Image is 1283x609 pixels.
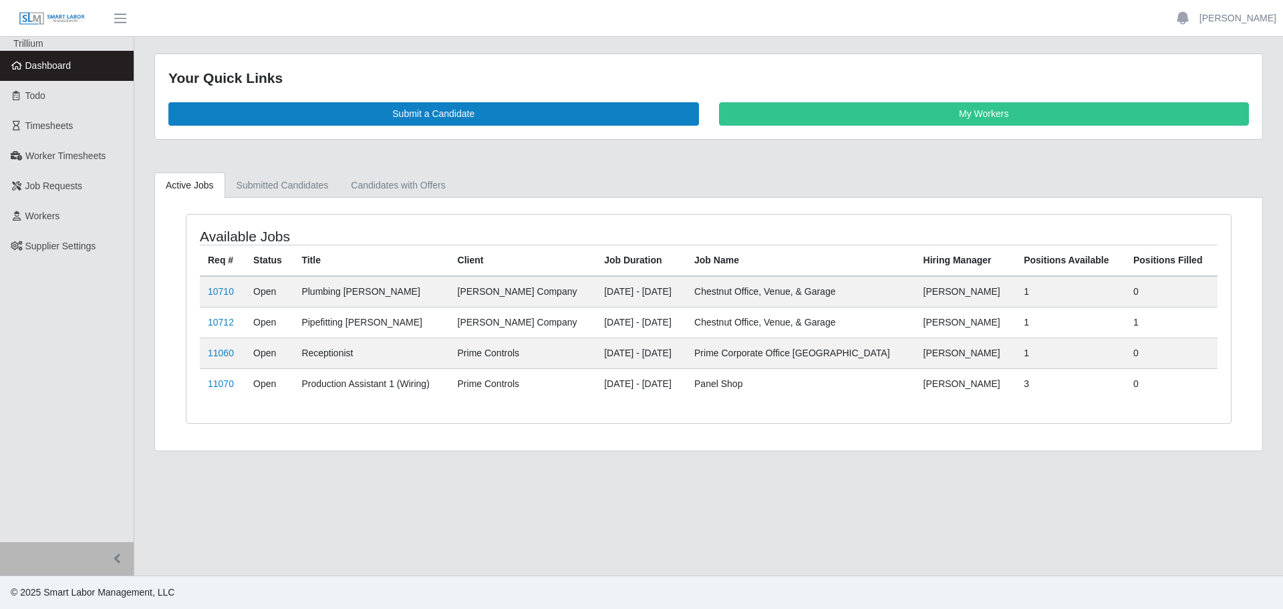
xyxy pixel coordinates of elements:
a: 10712 [208,317,234,328]
img: SLM Logo [19,11,86,26]
a: 10710 [208,286,234,297]
span: Todo [25,90,45,101]
td: Chestnut Office, Venue, & Garage [686,307,915,338]
span: Workers [25,211,60,221]
td: 3 [1016,368,1125,399]
td: [DATE] - [DATE] [596,368,686,399]
td: [DATE] - [DATE] [596,307,686,338]
th: Title [293,245,449,276]
span: © 2025 Smart Labor Management, LLC [11,587,174,598]
td: Open [245,338,293,368]
td: Prime Controls [450,368,597,399]
a: [PERSON_NAME] [1199,11,1276,25]
td: Panel Shop [686,368,915,399]
td: [PERSON_NAME] [915,338,1016,368]
span: Supplier Settings [25,241,96,251]
span: Trillium [13,38,43,49]
td: [DATE] - [DATE] [596,338,686,368]
td: Production Assistant 1 (Wiring) [293,368,449,399]
a: 11070 [208,378,234,389]
td: Open [245,307,293,338]
td: Open [245,276,293,308]
td: Prime Controls [450,338,597,368]
td: 1 [1125,307,1218,338]
span: Job Requests [25,180,83,191]
a: Candidates with Offers [339,172,456,199]
td: [PERSON_NAME] [915,276,1016,308]
th: Positions Available [1016,245,1125,276]
td: Receptionist [293,338,449,368]
span: Worker Timesheets [25,150,106,161]
td: 0 [1125,338,1218,368]
th: Status [245,245,293,276]
th: Hiring Manager [915,245,1016,276]
span: Dashboard [25,60,72,71]
span: Timesheets [25,120,74,131]
td: Plumbing [PERSON_NAME] [293,276,449,308]
th: Positions Filled [1125,245,1218,276]
td: 1 [1016,307,1125,338]
td: Open [245,368,293,399]
h4: Available Jobs [200,228,612,245]
td: [PERSON_NAME] [915,368,1016,399]
td: Chestnut Office, Venue, & Garage [686,276,915,308]
a: Active Jobs [154,172,225,199]
th: Req # [200,245,245,276]
td: 0 [1125,368,1218,399]
td: [PERSON_NAME] [915,307,1016,338]
th: Client [450,245,597,276]
a: Submit a Candidate [168,102,699,126]
td: 1 [1016,338,1125,368]
th: Job Duration [596,245,686,276]
td: [DATE] - [DATE] [596,276,686,308]
a: 11060 [208,348,234,358]
td: [PERSON_NAME] Company [450,307,597,338]
a: Submitted Candidates [225,172,340,199]
div: Your Quick Links [168,68,1249,89]
td: [PERSON_NAME] Company [450,276,597,308]
td: Prime Corporate Office [GEOGRAPHIC_DATA] [686,338,915,368]
a: My Workers [719,102,1250,126]
td: 0 [1125,276,1218,308]
th: Job Name [686,245,915,276]
td: 1 [1016,276,1125,308]
td: Pipefitting [PERSON_NAME] [293,307,449,338]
